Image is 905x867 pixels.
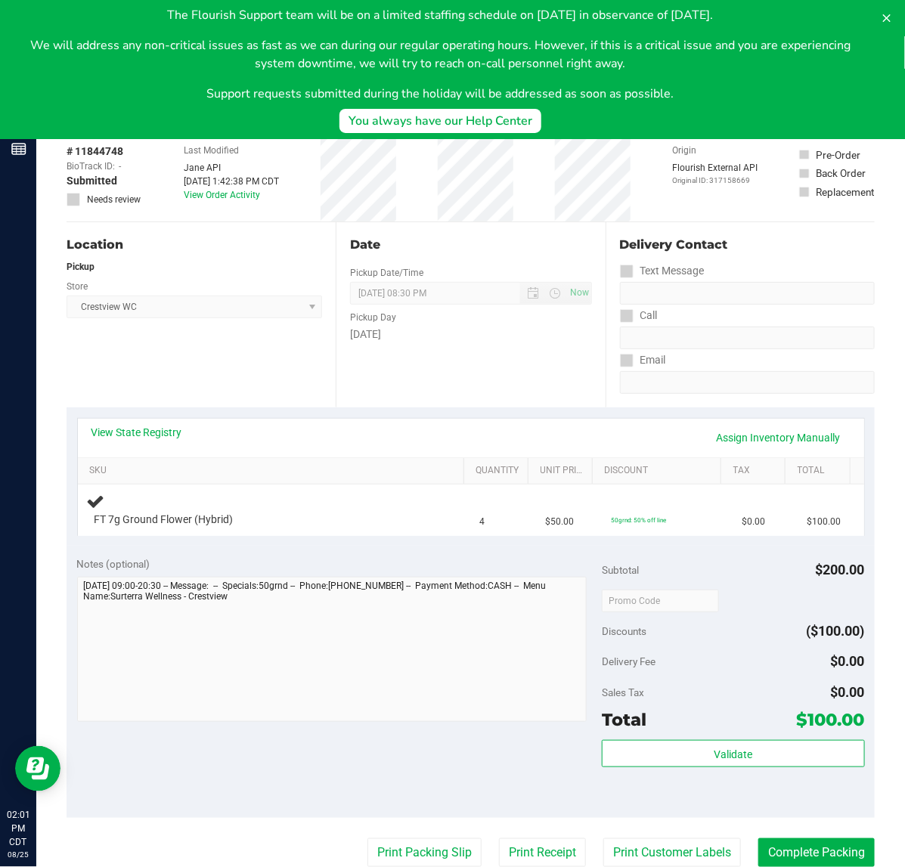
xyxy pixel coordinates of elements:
label: Text Message [620,260,705,282]
p: The Flourish Support team will be on a limited staffing schedule on [DATE] in observance of [DATE]. [12,6,869,24]
span: Subtotal [602,564,639,576]
input: Promo Code [602,590,719,612]
span: Discounts [602,618,646,645]
button: Print Customer Labels [603,838,741,867]
span: Notes (optional) [77,558,150,570]
a: View State Registry [91,425,182,440]
label: Call [620,305,658,327]
input: Format: (999) 999-9999 [620,327,875,349]
div: Flourish External API [672,161,758,186]
a: Quantity [476,465,522,477]
span: $0.00 [831,684,865,700]
button: Validate [602,740,864,767]
span: $100.00 [807,515,841,529]
span: Submitted [67,173,117,189]
a: Total [798,465,844,477]
strong: Pickup [67,262,95,272]
label: Store [67,280,88,293]
button: Print Receipt [499,838,586,867]
span: FT 7g Ground Flower (Hybrid) [95,512,234,527]
div: Date [350,236,591,254]
label: Origin [672,144,696,157]
span: 4 [480,515,485,529]
div: Delivery Contact [620,236,875,254]
a: Discount [605,465,716,477]
label: Email [620,349,666,371]
input: Format: (999) 999-9999 [620,282,875,305]
button: Complete Packing [758,838,875,867]
div: Pre-Order [817,147,861,163]
div: Replacement [817,184,875,200]
span: 50grnd: 50% off line [611,516,667,524]
p: 02:01 PM CDT [7,808,29,849]
a: Tax [733,465,779,477]
p: 08/25 [7,849,29,860]
button: Print Packing Slip [367,838,482,867]
div: You always have our Help Center [349,112,532,130]
p: Original ID: 317158669 [672,175,758,186]
iframe: Resource center [15,746,60,791]
div: Back Order [817,166,866,181]
span: $0.00 [831,653,865,669]
p: We will address any non-critical issues as fast as we can during our regular operating hours. How... [12,36,869,73]
span: $200.00 [816,562,865,577]
label: Pickup Day [350,311,396,324]
span: ($100.00) [807,623,865,639]
inline-svg: Reports [11,141,26,156]
span: $0.00 [742,515,765,529]
span: BioTrack ID: [67,159,115,173]
label: Last Modified [184,144,239,157]
a: SKU [89,465,458,477]
span: Total [602,709,646,730]
div: Jane API [184,161,279,175]
span: Sales Tax [602,686,644,698]
a: View Order Activity [184,190,260,200]
span: Needs review [87,193,141,206]
div: [DATE] 1:42:38 PM CDT [184,175,279,188]
span: # 11844748 [67,144,123,159]
label: Pickup Date/Time [350,266,423,280]
div: [DATE] [350,327,591,342]
p: Support requests submitted during the holiday will be addressed as soon as possible. [12,85,869,103]
div: Location [67,236,322,254]
a: Assign Inventory Manually [707,425,851,451]
span: Delivery Fee [602,655,656,667]
span: $50.00 [545,515,574,529]
span: $100.00 [797,709,865,730]
span: Validate [714,748,752,760]
span: - [119,159,121,173]
a: Unit Price [541,465,587,477]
